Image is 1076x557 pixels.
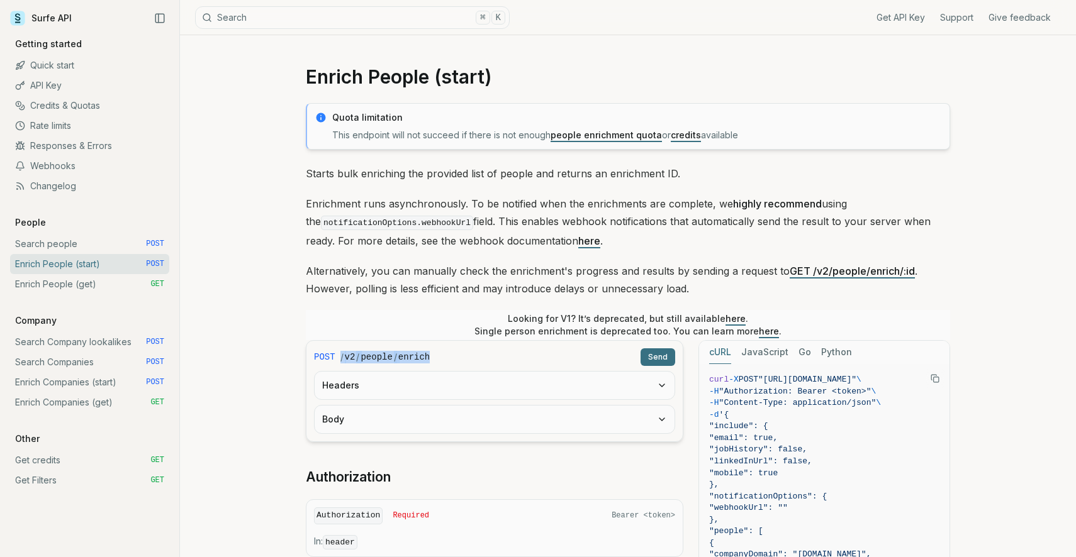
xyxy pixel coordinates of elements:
button: Body [315,405,675,433]
a: Rate limits [10,116,169,136]
h1: Enrich People (start) [306,65,950,88]
p: Company [10,314,62,327]
span: -X [729,375,739,384]
span: "[URL][DOMAIN_NAME]" [758,375,856,384]
span: -H [709,398,719,407]
a: Enrich People (start) POST [10,254,169,274]
span: GET [150,397,164,407]
span: -d [709,410,719,419]
button: Python [821,341,852,364]
a: Enrich People (get) GET [10,274,169,294]
a: Get Filters GET [10,470,169,490]
span: \ [871,387,876,396]
span: \ [856,375,861,384]
span: "jobHistory": false, [709,444,807,454]
span: GET [150,455,164,465]
span: curl [709,375,729,384]
p: In: [314,535,675,549]
span: / [340,351,344,363]
a: Search people POST [10,234,169,254]
a: Search Companies POST [10,352,169,372]
a: Quick start [10,55,169,75]
p: Getting started [10,38,87,50]
a: Webhooks [10,156,169,176]
span: "webhookUrl": "" [709,503,788,512]
code: v2 [345,351,356,363]
button: Go [799,341,811,364]
span: \ [876,398,881,407]
span: "linkedInUrl": false, [709,456,812,466]
button: Search⌘K [195,6,510,29]
span: '{ [719,410,729,419]
span: POST [146,357,164,367]
p: Looking for V1? It’s deprecated, but still available . Single person enrichment is deprecated too... [474,312,782,338]
span: "Authorization: Bearer <token>" [719,387,871,396]
a: Changelog [10,176,169,196]
p: People [10,216,51,229]
span: POST [146,337,164,347]
a: Support [940,11,973,24]
span: GET [150,475,164,485]
span: "notificationOptions": { [709,492,827,501]
span: / [394,351,397,363]
a: Enrich Companies (get) GET [10,392,169,412]
span: GET [150,279,164,289]
p: Alternatively, you can manually check the enrichment's progress and results by sending a request ... [306,262,950,297]
a: credits [671,130,701,140]
p: Starts bulk enriching the provided list of people and returns an enrichment ID. [306,165,950,182]
a: here [726,313,746,324]
button: Headers [315,372,675,399]
button: cURL [709,341,731,364]
a: Credits & Quotas [10,96,169,116]
span: "mobile": true [709,468,778,478]
code: people [361,351,392,363]
span: POST [146,259,164,269]
a: Search Company lookalikes POST [10,332,169,352]
kbd: ⌘ [476,11,490,25]
a: GET /v2/people/enrich/:id [790,265,915,277]
span: -H [709,387,719,396]
span: / [356,351,359,363]
a: here [759,326,779,336]
code: enrich [398,351,430,363]
span: "include": { [709,421,768,431]
button: Copy Text [926,369,944,388]
a: Surfe API [10,9,72,28]
span: POST [314,351,335,363]
span: POST [146,239,164,249]
span: POST [739,375,758,384]
span: { [709,538,714,548]
code: header [323,535,357,549]
kbd: K [491,11,505,25]
span: }, [709,480,719,489]
a: API Key [10,75,169,96]
span: Required [393,510,429,521]
span: "Content-Type: application/json" [719,398,877,407]
p: This endpoint will not succeed if there is not enough or available [332,129,942,141]
span: POST [146,377,164,387]
code: notificationOptions.webhookUrl [321,216,473,230]
button: Collapse Sidebar [150,9,169,28]
span: "email": true, [709,433,778,443]
a: Responses & Errors [10,136,169,156]
a: Authorization [306,468,391,486]
p: Quota limitation [332,111,942,124]
a: Give feedback [989,11,1051,24]
strong: highly recommend [733,197,822,210]
a: here [578,234,600,247]
a: Get credits GET [10,450,169,470]
button: JavaScript [741,341,788,364]
span: }, [709,515,719,524]
a: Enrich Companies (start) POST [10,372,169,392]
a: Get API Key [877,11,925,24]
span: "people": [ [709,526,763,536]
p: Enrichment runs asynchronously. To be notified when the enrichments are complete, we using the fi... [306,195,950,250]
span: Bearer <token> [612,510,675,521]
a: people enrichment quota [551,130,662,140]
button: Send [641,348,675,366]
code: Authorization [314,507,383,524]
p: Other [10,433,45,445]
